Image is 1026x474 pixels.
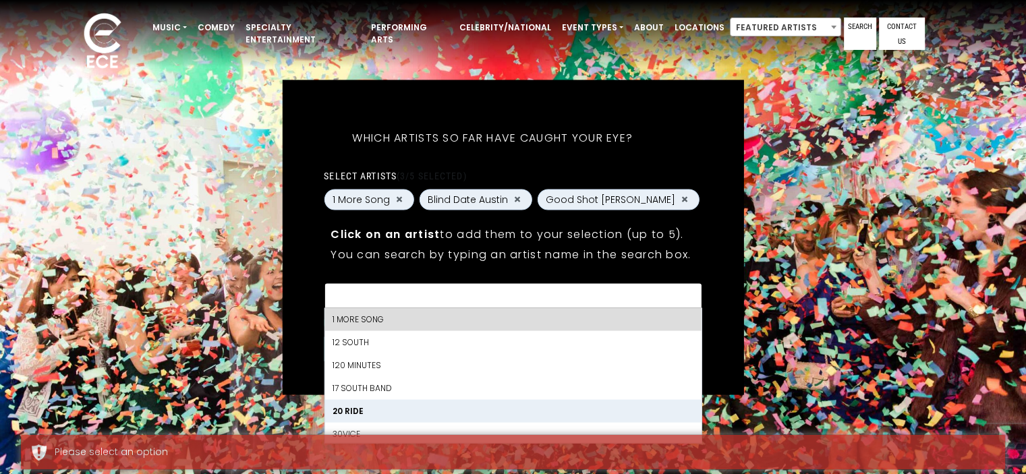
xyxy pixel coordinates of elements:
a: About [629,16,669,39]
span: (3/5 selected) [397,170,467,181]
a: Celebrity/National [454,16,557,39]
span: Good Shot [PERSON_NAME] [546,192,675,206]
li: 17 South Band [324,377,701,400]
li: 12 South [324,331,701,354]
h5: Which artists so far have caught your eye? [324,113,661,162]
button: Remove Blind Date Austin [512,194,523,206]
span: Featured Artists [731,18,840,37]
a: Locations [669,16,730,39]
a: Search [844,18,876,50]
div: Please select an option [55,445,994,459]
a: Performing Arts [366,16,454,51]
li: 20 Ride [324,400,701,423]
button: Remove 1 More Song [394,194,405,206]
a: Comedy [192,16,240,39]
a: Contact Us [879,18,925,50]
span: 1 More Song [333,192,390,206]
p: You can search by typing an artist name in the search box. [331,245,695,262]
button: Remove Good Shot Judy [679,194,690,206]
span: Featured Artists [730,18,841,36]
p: to add them to your selection (up to 5). [331,225,695,242]
li: 120 Minutes [324,354,701,377]
a: Event Types [557,16,629,39]
li: 30Vice [324,423,701,446]
strong: Click on an artist [331,226,440,241]
label: Select artists [324,169,466,181]
a: Music [147,16,192,39]
textarea: Search [333,291,693,303]
img: ece_new_logo_whitev2-1.png [69,9,136,75]
span: Blind Date Austin [428,192,508,206]
li: 1 More Song [324,308,701,331]
a: Specialty Entertainment [240,16,366,51]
